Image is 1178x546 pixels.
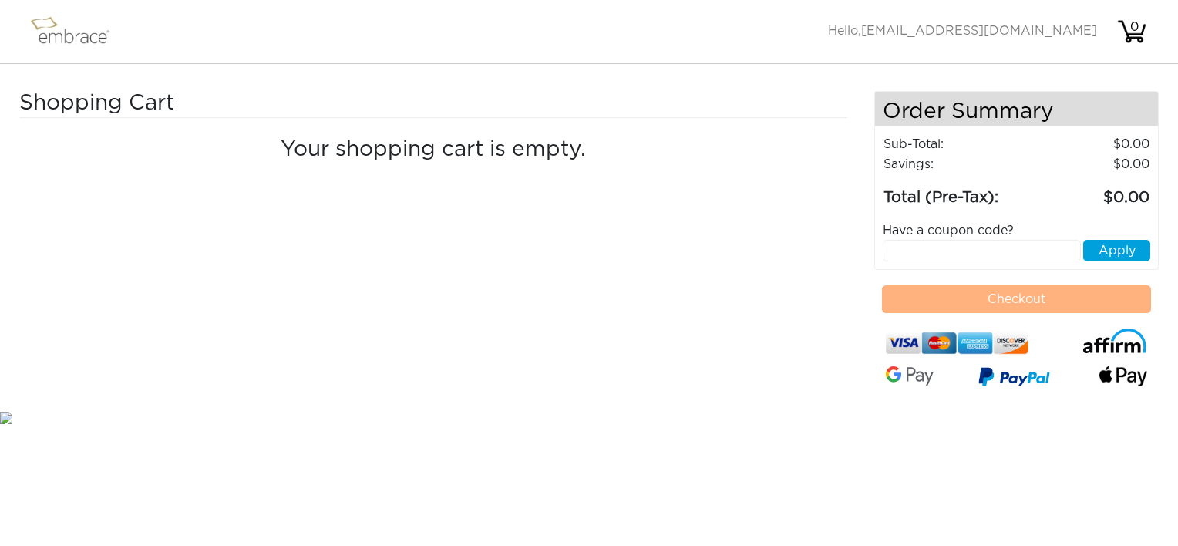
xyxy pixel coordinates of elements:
[1030,134,1150,154] td: 0.00
[27,12,127,51] img: logo.png
[886,366,934,386] img: Google-Pay-Logo.svg
[886,329,1029,358] img: credit-cards.png
[1030,174,1150,210] td: 0.00
[883,174,1030,210] td: Total (Pre-Tax):
[1099,366,1147,386] img: fullApplePay.png
[1116,16,1147,47] img: cart
[828,25,1097,37] span: Hello,
[31,137,836,163] h4: Your shopping cart is empty.
[883,154,1030,174] td: Savings :
[883,134,1030,154] td: Sub-Total:
[875,92,1159,126] h4: Order Summary
[861,25,1097,37] span: [EMAIL_ADDRESS][DOMAIN_NAME]
[978,363,1050,393] img: paypal-v3.png
[871,221,1163,240] div: Have a coupon code?
[1030,154,1150,174] td: 0.00
[882,285,1152,313] button: Checkout
[1083,240,1150,261] button: Apply
[1082,329,1147,354] img: affirm-logo.svg
[1119,18,1149,36] div: 0
[1116,25,1147,37] a: 0
[19,91,352,117] h3: Shopping Cart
